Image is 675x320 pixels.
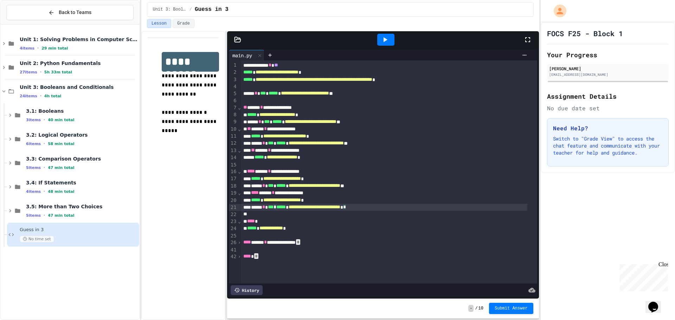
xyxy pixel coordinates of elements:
div: 16 [229,168,238,175]
div: 6 [229,97,238,104]
span: • [40,69,41,75]
button: Lesson [147,19,171,28]
span: • [44,141,45,146]
div: [EMAIL_ADDRESS][DOMAIN_NAME] [549,72,667,77]
span: 6 items [26,142,41,146]
div: 41 [229,247,238,254]
span: 40 min total [48,118,74,122]
span: folded code [296,239,300,245]
span: • [44,165,45,170]
span: 24 items [20,94,37,98]
div: 9 [229,118,238,125]
h2: Your Progress [547,50,669,60]
div: 11 [229,133,238,140]
div: 7 [229,104,238,111]
div: 18 [229,183,238,190]
span: 5 items [26,213,41,218]
span: 58 min total [48,142,74,146]
button: Back to Teams [6,5,134,20]
span: Unfold line [238,254,241,259]
button: Submit Answer [489,303,533,314]
iframe: chat widget [645,292,668,313]
span: 10 [478,306,483,311]
div: No due date set [547,104,669,112]
div: main.py [229,50,264,60]
div: 1 [229,62,238,69]
span: • [37,45,39,51]
span: • [40,93,41,99]
span: 3.1: Booleans [26,108,138,114]
div: 17 [229,175,238,182]
span: Unit 1: Solving Problems in Computer Science [20,36,138,43]
span: Unit 3: Booleans and Conditionals [20,84,138,90]
span: 5h 33m total [44,70,72,74]
div: Chat with us now!Close [3,3,49,45]
div: [PERSON_NAME] [549,65,667,72]
span: 3.2: Logical Operators [26,132,138,138]
span: 29 min total [41,46,68,51]
span: Guess in 3 [195,5,229,14]
span: Fold line [238,105,241,110]
span: Fold line [238,126,241,132]
span: 47 min total [48,213,74,218]
span: 5 items [26,165,41,170]
span: 3.5: More than Two Choices [26,203,138,210]
span: Submit Answer [495,306,528,311]
span: Fold line [238,169,241,174]
div: 10 [229,126,238,133]
div: My Account [546,3,568,19]
span: 27 items [20,70,37,74]
div: 12 [229,140,238,147]
span: Back to Teams [59,9,91,16]
div: 21 [229,204,238,211]
span: Fold line [238,218,241,224]
h2: Assignment Details [547,91,669,101]
div: main.py [229,52,256,59]
span: Unfold line [238,240,241,245]
span: 47 min total [48,165,74,170]
div: 25 [229,233,238,240]
span: 4 items [20,46,34,51]
span: • [44,117,45,123]
div: 15 [229,162,238,169]
span: 3.3: Comparison Operators [26,156,138,162]
div: 8 [229,111,238,118]
span: No time set [20,236,54,242]
div: 22 [229,211,238,218]
span: 3 items [26,118,41,122]
div: 5 [229,90,238,97]
div: 13 [229,147,238,154]
div: 23 [229,218,238,225]
span: 3.4: If Statements [26,179,138,186]
span: - [468,305,474,312]
span: • [44,189,45,194]
span: 48 min total [48,189,74,194]
div: 19 [229,190,238,197]
h1: FOCS F25 - Block 1 [547,28,623,38]
div: 3 [229,76,238,83]
span: Unit 3: Booleans and Conditionals [153,7,187,12]
span: / [189,7,192,12]
button: Grade [173,19,194,28]
span: Fold line [238,190,241,196]
span: Guess in 3 [20,227,138,233]
div: 14 [229,154,238,161]
div: 24 [229,225,238,232]
span: 4 items [26,189,41,194]
span: / [475,306,477,311]
div: 20 [229,197,238,204]
span: Fold line [238,148,241,153]
div: 42 [229,253,238,260]
div: History [231,285,263,295]
div: 4 [229,83,238,90]
span: 4h total [44,94,62,98]
div: 26 [229,239,238,246]
span: folded code [254,253,258,259]
iframe: chat widget [617,261,668,291]
span: Unit 2: Python Fundamentals [20,60,138,66]
h3: Need Help? [553,124,663,132]
div: 2 [229,69,238,76]
span: • [44,213,45,218]
p: Switch to "Grade View" to access the chat feature and communicate with your teacher for help and ... [553,135,663,156]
